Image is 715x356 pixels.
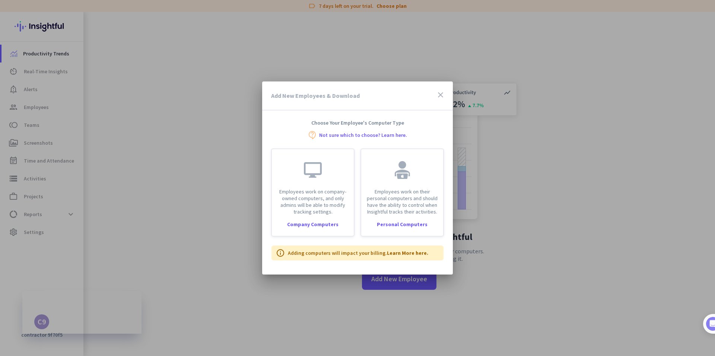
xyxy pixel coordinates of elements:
iframe: Insightful Status [22,291,142,334]
div: Personal Computers [361,222,443,227]
i: close [436,90,445,99]
a: Learn More here. [387,250,428,256]
p: Adding computers will impact your billing. [288,249,428,257]
p: Employees work on their personal computers and should have the ability to control when Insightful... [366,188,439,215]
h3: Add New Employees & Download [271,93,360,99]
p: Employees work on company-owned computers, and only admins will be able to modify tracking settings. [276,188,349,215]
div: Company Computers [272,222,354,227]
a: Not sure which to choose? Learn here. [319,132,407,138]
i: contact_support [308,131,317,139]
i: info [276,248,285,257]
h4: Choose Your Employee's Computer Type [262,119,453,126]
